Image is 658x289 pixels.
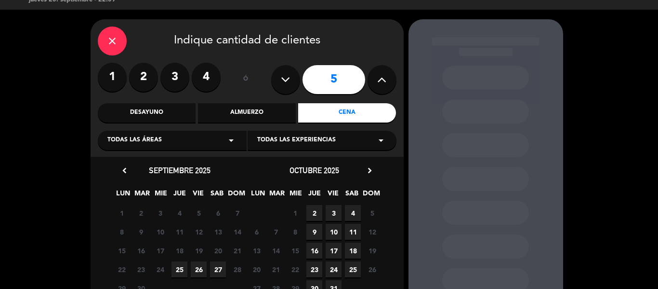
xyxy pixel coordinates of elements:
[229,224,245,240] span: 14
[326,243,342,259] span: 17
[288,188,303,204] span: MIE
[171,205,187,221] span: 4
[229,205,245,221] span: 7
[191,205,207,221] span: 5
[225,135,237,146] i: arrow_drop_down
[107,136,162,145] span: Todas las áreas
[210,224,226,240] span: 13
[345,224,361,240] span: 11
[191,261,207,277] span: 26
[375,135,387,146] i: arrow_drop_down
[191,224,207,240] span: 12
[306,205,322,221] span: 2
[191,243,207,259] span: 19
[133,224,149,240] span: 9
[345,205,361,221] span: 4
[268,243,284,259] span: 14
[228,188,244,204] span: DOM
[344,188,360,204] span: SAB
[306,224,322,240] span: 9
[326,261,342,277] span: 24
[364,261,380,277] span: 26
[249,243,264,259] span: 13
[345,261,361,277] span: 25
[115,188,131,204] span: LUN
[287,205,303,221] span: 1
[133,205,149,221] span: 2
[230,63,262,96] div: ó
[192,63,221,92] label: 4
[152,261,168,277] span: 24
[171,261,187,277] span: 25
[114,243,130,259] span: 15
[250,188,266,204] span: LUN
[210,243,226,259] span: 20
[134,188,150,204] span: MAR
[198,103,296,123] div: Almuerzo
[257,136,336,145] span: Todas las experiencias
[210,205,226,221] span: 6
[287,243,303,259] span: 15
[171,224,187,240] span: 11
[364,205,380,221] span: 5
[268,261,284,277] span: 21
[98,103,196,123] div: Desayuno
[306,261,322,277] span: 23
[249,261,264,277] span: 20
[298,103,396,123] div: Cena
[365,165,375,176] i: chevron_right
[326,224,342,240] span: 10
[325,188,341,204] span: VIE
[106,35,118,47] i: close
[326,205,342,221] span: 3
[152,205,168,221] span: 3
[287,261,303,277] span: 22
[229,261,245,277] span: 28
[249,224,264,240] span: 6
[114,205,130,221] span: 1
[306,188,322,204] span: JUE
[152,243,168,259] span: 17
[149,165,211,175] span: septiembre 2025
[290,165,339,175] span: octubre 2025
[119,165,130,176] i: chevron_left
[345,243,361,259] span: 18
[269,188,285,204] span: MAR
[229,243,245,259] span: 21
[209,188,225,204] span: SAB
[306,243,322,259] span: 16
[133,261,149,277] span: 23
[153,188,169,204] span: MIE
[114,261,130,277] span: 22
[152,224,168,240] span: 10
[98,27,396,55] div: Indique cantidad de clientes
[210,261,226,277] span: 27
[268,224,284,240] span: 7
[287,224,303,240] span: 8
[114,224,130,240] span: 8
[190,188,206,204] span: VIE
[160,63,189,92] label: 3
[129,63,158,92] label: 2
[363,188,379,204] span: DOM
[98,63,127,92] label: 1
[364,243,380,259] span: 19
[171,188,187,204] span: JUE
[133,243,149,259] span: 16
[364,224,380,240] span: 12
[171,243,187,259] span: 18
